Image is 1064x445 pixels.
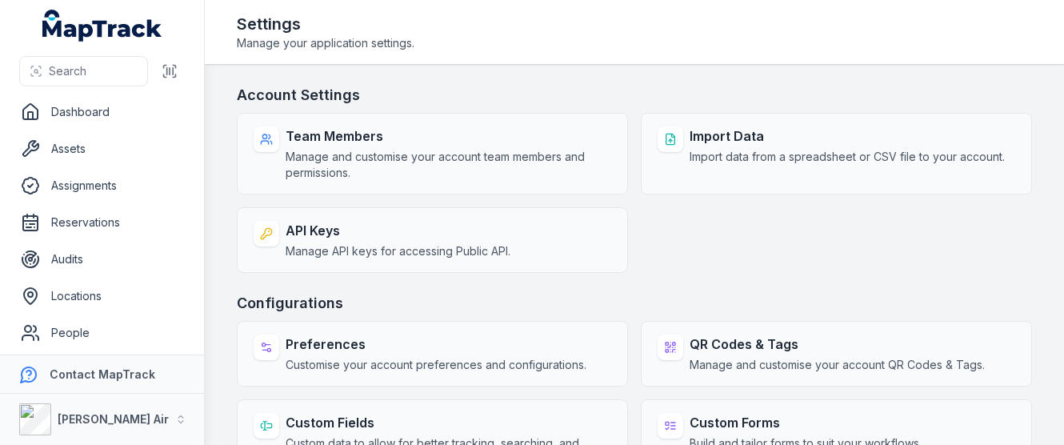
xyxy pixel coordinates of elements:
strong: Import Data [690,126,1005,146]
a: Assets [13,133,191,165]
a: Dashboard [13,96,191,128]
span: Import data from a spreadsheet or CSV file to your account. [690,149,1005,165]
a: QR Codes & TagsManage and customise your account QR Codes & Tags. [641,321,1032,387]
strong: Contact MapTrack [50,367,155,381]
span: Search [49,63,86,79]
span: Customise your account preferences and configurations. [286,357,586,373]
strong: Preferences [286,335,586,354]
a: API KeysManage API keys for accessing Public API. [237,207,628,273]
span: Manage and customise your account team members and permissions. [286,149,611,181]
button: Search [19,56,148,86]
strong: [PERSON_NAME] Air [58,412,169,426]
strong: Team Members [286,126,611,146]
a: Audits [13,243,191,275]
a: Forms [13,354,191,386]
span: Manage API keys for accessing Public API. [286,243,510,259]
a: MapTrack [42,10,162,42]
span: Manage and customise your account QR Codes & Tags. [690,357,985,373]
a: Assignments [13,170,191,202]
a: Team MembersManage and customise your account team members and permissions. [237,113,628,194]
h3: Account Settings [237,84,1032,106]
h2: Settings [237,13,414,35]
a: Import DataImport data from a spreadsheet or CSV file to your account. [641,113,1032,194]
a: People [13,317,191,349]
h3: Configurations [237,292,1032,315]
a: Reservations [13,206,191,239]
a: Locations [13,280,191,312]
strong: QR Codes & Tags [690,335,985,354]
span: Manage your application settings. [237,35,414,51]
strong: API Keys [286,221,510,240]
strong: Custom Fields [286,413,611,432]
a: PreferencesCustomise your account preferences and configurations. [237,321,628,387]
strong: Custom Forms [690,413,922,432]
